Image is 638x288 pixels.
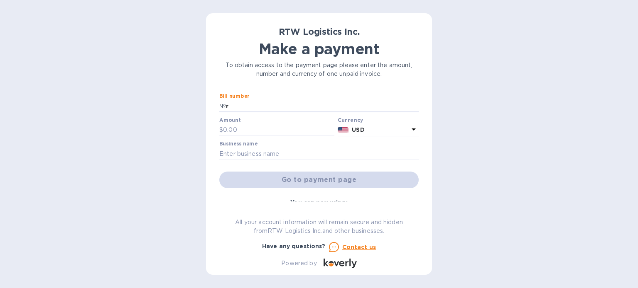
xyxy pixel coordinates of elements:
[352,126,364,133] b: USD
[338,127,349,133] img: USD
[219,102,226,111] p: №
[219,148,419,160] input: Enter business name
[219,40,419,58] h1: Make a payment
[219,218,419,235] p: All your account information will remain secure and hidden from RTW Logistics Inc. and other busi...
[219,142,258,147] label: Business name
[290,199,347,206] b: You can pay using:
[219,61,419,78] p: To obtain access to the payment page please enter the amount, number and currency of one unpaid i...
[342,244,376,250] u: Contact us
[226,100,419,112] input: Enter bill number
[279,27,360,37] b: RTW Logistics Inc.
[262,243,326,249] b: Have any questions?
[338,117,363,123] b: Currency
[219,126,223,134] p: $
[281,259,317,268] p: Powered by
[219,94,249,99] label: Bill number
[223,124,334,136] input: 0.00
[219,118,240,123] label: Amount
